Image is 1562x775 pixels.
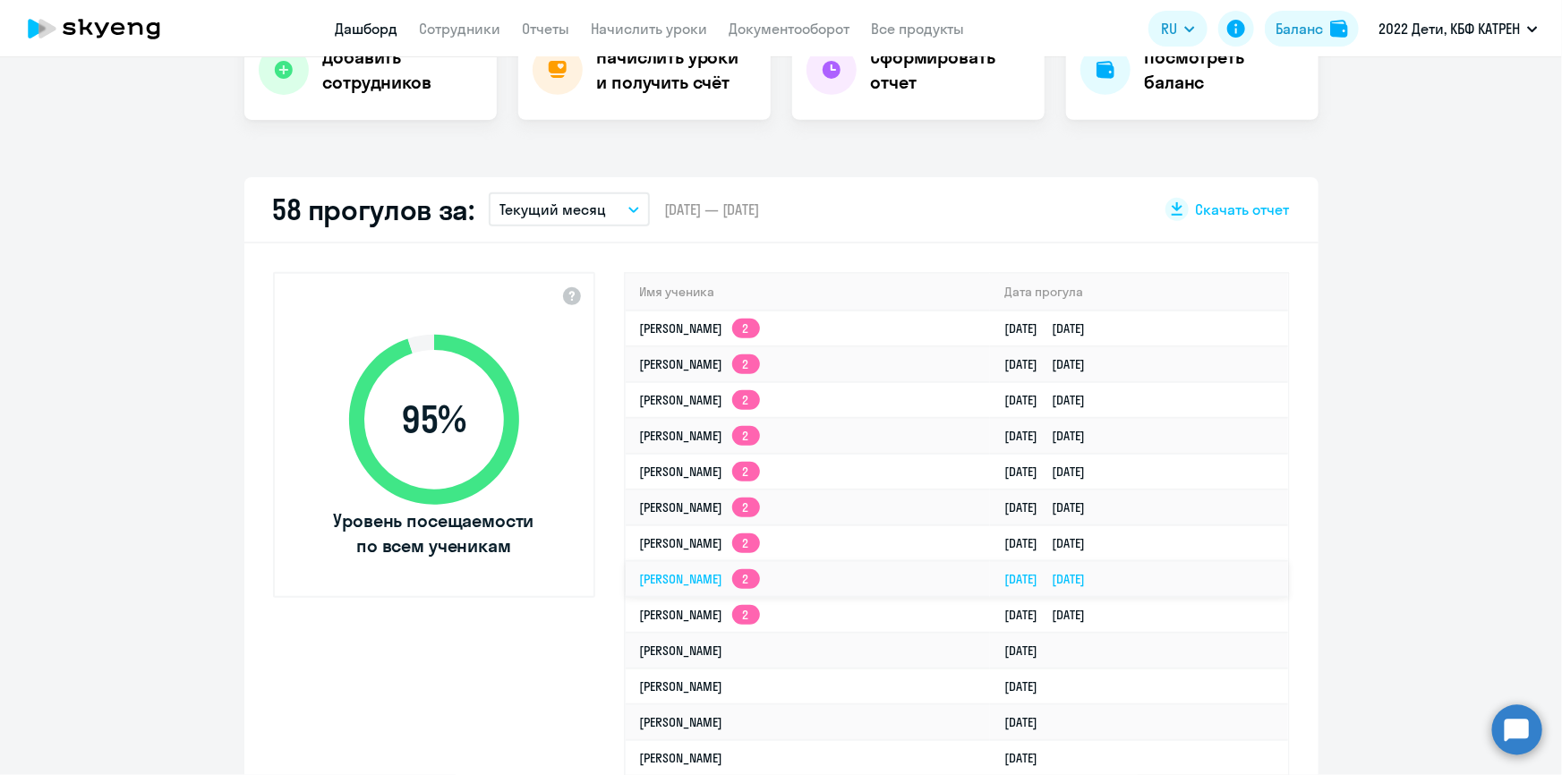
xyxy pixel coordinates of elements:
[732,354,760,374] app-skyeng-badge: 2
[640,499,760,515] a: [PERSON_NAME]2
[1004,714,1052,730] a: [DATE]
[732,426,760,446] app-skyeng-badge: 2
[323,45,482,95] h4: Добавить сотрудников
[640,643,723,659] a: [PERSON_NAME]
[732,533,760,553] app-skyeng-badge: 2
[732,498,760,517] app-skyeng-badge: 2
[1276,18,1323,39] div: Баланс
[1004,607,1099,623] a: [DATE][DATE]
[331,508,537,558] span: Уровень посещаемости по всем ученикам
[1004,428,1099,444] a: [DATE][DATE]
[732,319,760,338] app-skyeng-badge: 2
[640,750,723,766] a: [PERSON_NAME]
[420,20,501,38] a: Сотрудники
[336,20,398,38] a: Дашборд
[1004,643,1052,659] a: [DATE]
[1196,200,1290,219] span: Скачать отчет
[871,45,1030,95] h4: Сформировать отчет
[1161,18,1177,39] span: RU
[592,20,708,38] a: Начислить уроки
[1004,464,1099,480] a: [DATE][DATE]
[640,571,760,587] a: [PERSON_NAME]2
[990,274,1287,311] th: Дата прогула
[1004,535,1099,551] a: [DATE][DATE]
[640,678,723,694] a: [PERSON_NAME]
[1004,499,1099,515] a: [DATE][DATE]
[640,607,760,623] a: [PERSON_NAME]2
[640,392,760,408] a: [PERSON_NAME]2
[489,192,650,226] button: Текущий месяц
[523,20,570,38] a: Отчеты
[1330,20,1348,38] img: balance
[273,192,475,227] h2: 58 прогулов за:
[732,462,760,481] app-skyeng-badge: 2
[597,45,753,95] h4: Начислить уроки и получить счёт
[732,605,760,625] app-skyeng-badge: 2
[626,274,991,311] th: Имя ученика
[640,535,760,551] a: [PERSON_NAME]2
[1004,571,1099,587] a: [DATE][DATE]
[640,428,760,444] a: [PERSON_NAME]2
[1004,320,1099,336] a: [DATE][DATE]
[1370,7,1547,50] button: 2022 Дети, КБФ КАТРЕН
[1148,11,1208,47] button: RU
[1004,392,1099,408] a: [DATE][DATE]
[732,569,760,589] app-skyeng-badge: 2
[499,199,606,220] p: Текущий месяц
[1265,11,1359,47] button: Балансbalance
[640,464,760,480] a: [PERSON_NAME]2
[640,356,760,372] a: [PERSON_NAME]2
[730,20,850,38] a: Документооборот
[1378,18,1520,39] p: 2022 Дети, КБФ КАТРЕН
[1004,750,1052,766] a: [DATE]
[1004,356,1099,372] a: [DATE][DATE]
[732,390,760,410] app-skyeng-badge: 2
[1004,678,1052,694] a: [DATE]
[331,398,537,441] span: 95 %
[1145,45,1304,95] h4: Посмотреть баланс
[664,200,759,219] span: [DATE] — [DATE]
[872,20,965,38] a: Все продукты
[640,714,723,730] a: [PERSON_NAME]
[640,320,760,336] a: [PERSON_NAME]2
